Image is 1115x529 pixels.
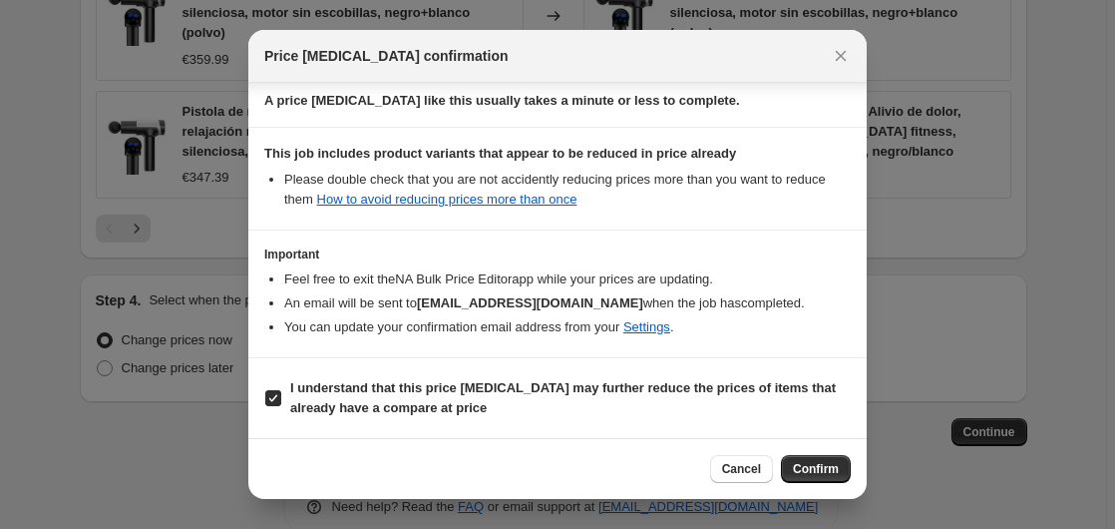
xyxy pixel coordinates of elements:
[264,146,736,161] b: This job includes product variants that appear to be reduced in price already
[284,269,851,289] li: Feel free to exit the NA Bulk Price Editor app while your prices are updating.
[290,380,836,415] b: I understand that this price [MEDICAL_DATA] may further reduce the prices of items that already h...
[284,293,851,313] li: An email will be sent to when the job has completed .
[710,455,773,483] button: Cancel
[264,247,851,263] h3: Important
[623,319,670,334] a: Settings
[264,46,509,66] span: Price [MEDICAL_DATA] confirmation
[793,461,839,477] span: Confirm
[264,93,740,108] b: A price [MEDICAL_DATA] like this usually takes a minute or less to complete.
[284,317,851,337] li: You can update your confirmation email address from your .
[317,192,577,207] a: How to avoid reducing prices more than once
[284,170,851,210] li: Please double check that you are not accidently reducing prices more than you want to reduce them
[417,295,643,310] b: [EMAIL_ADDRESS][DOMAIN_NAME]
[827,42,855,70] button: Close
[781,455,851,483] button: Confirm
[722,461,761,477] span: Cancel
